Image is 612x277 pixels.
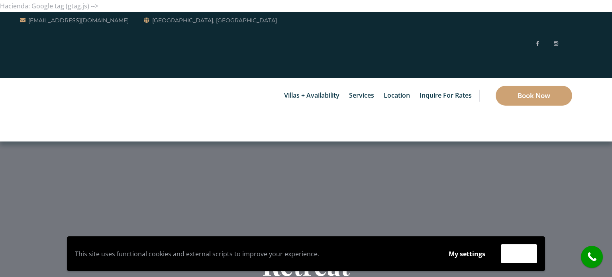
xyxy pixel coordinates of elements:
[144,16,277,25] a: [GEOGRAPHIC_DATA], [GEOGRAPHIC_DATA]
[501,244,537,263] button: Accept
[583,248,601,266] i: call
[20,16,129,25] a: [EMAIL_ADDRESS][DOMAIN_NAME]
[496,86,572,106] a: Book Now
[416,78,476,114] a: Inquire for Rates
[20,80,58,139] img: Awesome Logo
[441,245,493,263] button: My settings
[75,248,433,260] p: This site uses functional cookies and external scripts to improve your experience.
[280,78,343,114] a: Villas + Availability
[566,14,572,74] img: svg%3E
[581,246,603,268] a: call
[345,78,378,114] a: Services
[380,78,414,114] a: Location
